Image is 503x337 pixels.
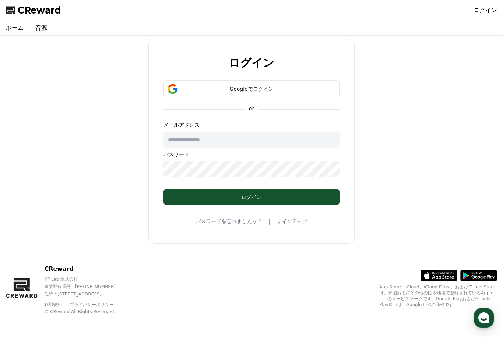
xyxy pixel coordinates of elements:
[178,193,325,201] div: ログイン
[44,309,130,315] p: © CReward All Rights Reserved.
[44,284,130,290] p: 事業登録番号 : [PHONE_NUMBER]
[44,302,67,307] a: 利用規約
[163,121,340,129] p: メールアドレス
[6,4,61,16] a: CReward
[277,218,307,225] a: サインアップ
[70,302,114,307] a: プライバシーポリシー
[163,189,340,205] button: ログイン
[44,276,130,282] p: YP Lab 株式会社
[44,265,130,273] p: CReward
[163,151,340,158] p: パスワード
[29,21,53,35] a: 音源
[229,57,274,69] h2: ログイン
[474,6,497,15] a: ログイン
[245,105,258,112] p: or
[379,284,497,308] p: App Store、iCloud、iCloud Drive、およびiTunes Storeは、米国およびその他の国や地域で登録されているApple Inc.のサービスマークです。Google P...
[18,4,61,16] span: CReward
[163,80,340,97] button: Googleでログイン
[174,85,329,93] div: Googleでログイン
[268,217,270,226] span: |
[196,218,263,225] a: パスワードを忘れましたか？
[44,291,130,297] p: 住所 : [STREET_ADDRESS]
